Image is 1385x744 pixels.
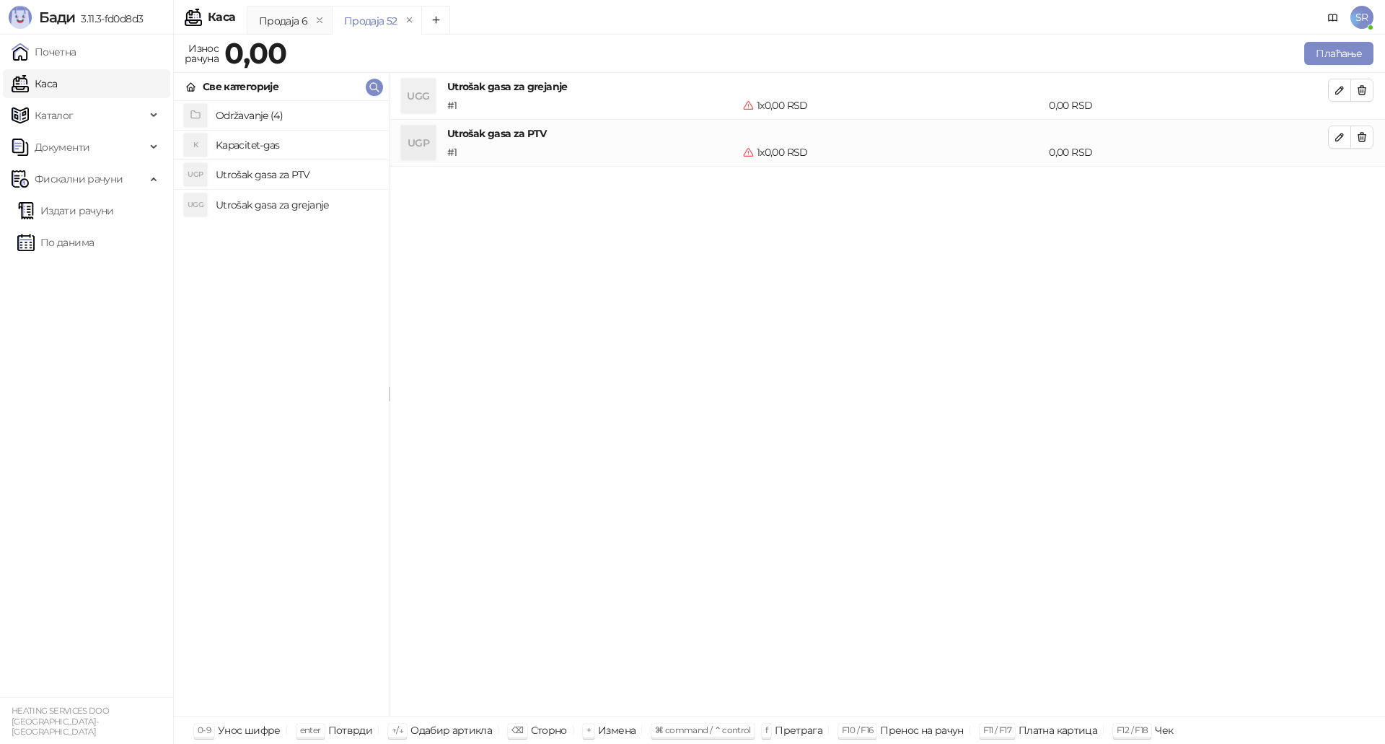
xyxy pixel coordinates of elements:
[447,79,1328,95] h4: Utrošak gasa za grejanje
[1046,97,1331,113] div: 0,00 RSD
[421,6,450,35] button: Add tab
[39,9,75,26] span: Бади
[401,79,436,113] div: UGG
[12,706,109,737] small: HEATING SERVICES DOO [GEOGRAPHIC_DATA]-[GEOGRAPHIC_DATA]
[35,165,123,193] span: Фискални рачуни
[174,101,389,716] div: grid
[35,101,74,130] span: Каталог
[740,144,1047,160] div: 1 x 0,00 RSD
[392,725,403,735] span: ↑/↓
[203,79,278,95] div: Све категорије
[12,69,57,98] a: Каса
[216,193,377,216] h4: Utrošak gasa za grejanje
[410,721,492,740] div: Одабир артикла
[224,35,286,71] strong: 0,00
[842,725,873,735] span: F10 / F16
[1350,6,1373,29] span: SR
[1019,721,1097,740] div: Платна картица
[983,725,1011,735] span: F11 / F17
[444,144,740,160] div: # 1
[216,134,377,157] h4: Kapacitet-gas
[880,721,963,740] div: Пренос на рачун
[184,163,207,186] div: UGP
[182,39,221,68] div: Износ рачуна
[401,126,436,160] div: UGP
[1046,144,1331,160] div: 0,00 RSD
[216,104,377,127] h4: Održavanje (4)
[17,196,114,225] a: Издати рачуни
[218,721,281,740] div: Унос шифре
[9,6,32,29] img: Logo
[310,14,329,27] button: remove
[598,721,636,740] div: Измена
[1304,42,1373,65] button: Плаћање
[740,97,1047,113] div: 1 x 0,00 RSD
[1322,6,1345,29] a: Документација
[259,13,307,29] div: Продаја 6
[35,133,89,162] span: Документи
[328,721,373,740] div: Потврди
[75,12,143,25] span: 3.11.3-fd0d8d3
[655,725,751,735] span: ⌘ command / ⌃ control
[1155,721,1173,740] div: Чек
[198,725,211,735] span: 0-9
[216,163,377,186] h4: Utrošak gasa za PTV
[12,38,76,66] a: Почетна
[447,126,1328,141] h4: Utrošak gasa za PTV
[400,14,419,27] button: remove
[586,725,591,735] span: +
[300,725,321,735] span: enter
[208,12,235,23] div: Каса
[531,721,567,740] div: Сторно
[184,134,207,157] div: K
[344,13,397,29] div: Продаја 52
[775,721,822,740] div: Претрага
[184,193,207,216] div: UGG
[765,725,768,735] span: f
[444,97,740,113] div: # 1
[17,228,94,257] a: По данима
[511,725,523,735] span: ⌫
[1117,725,1148,735] span: F12 / F18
